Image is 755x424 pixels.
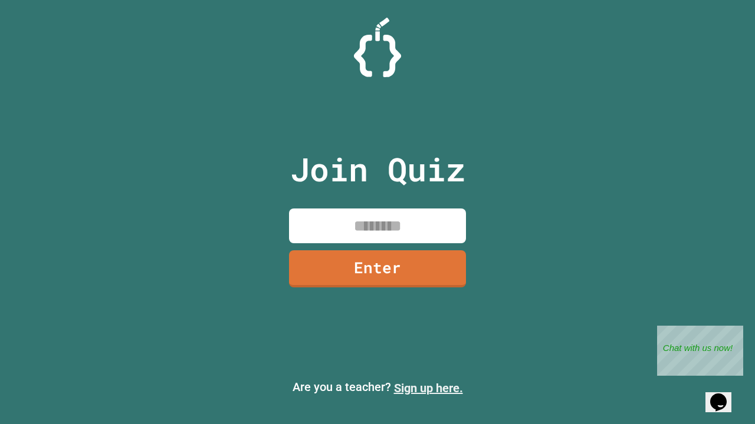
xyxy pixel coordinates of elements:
p: Join Quiz [290,145,465,194]
p: Are you a teacher? [9,378,746,397]
iframe: chat widget [705,377,743,412]
iframe: chat widget [657,326,743,376]
a: Enter [289,250,466,287]
a: Sign up here. [394,381,463,395]
img: Logo.svg [354,18,401,77]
